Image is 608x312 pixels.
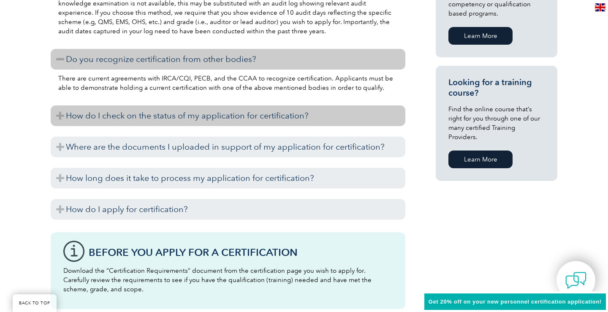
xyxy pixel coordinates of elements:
[51,168,405,188] h3: How long does it take to process my application for certification?
[63,266,393,294] p: Download the “Certification Requirements” document from the certification page you wish to apply ...
[51,49,405,70] h3: Do you recognize certification from other bodies?
[58,74,398,92] p: There are current agreements with IRCA/CQI, PECB, and the CCAA to recognize certification. Applic...
[595,3,605,11] img: en
[51,199,405,220] h3: How do I apply for certification?
[89,247,393,258] h3: Before You Apply For a Certification
[448,27,513,45] a: Learn More
[448,105,545,142] p: Find the online course that’s right for you through one of our many certified Training Providers.
[565,270,586,291] img: contact-chat.png
[51,137,405,157] h3: Where are the documents I uploaded in support of my application for certification?
[429,299,602,305] span: Get 20% off on your new personnel certification application!
[51,105,405,126] h3: How do I check on the status of my application for certification?
[13,294,57,312] a: BACK TO TOP
[448,151,513,168] a: Learn More
[448,77,545,98] h3: Looking for a training course?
